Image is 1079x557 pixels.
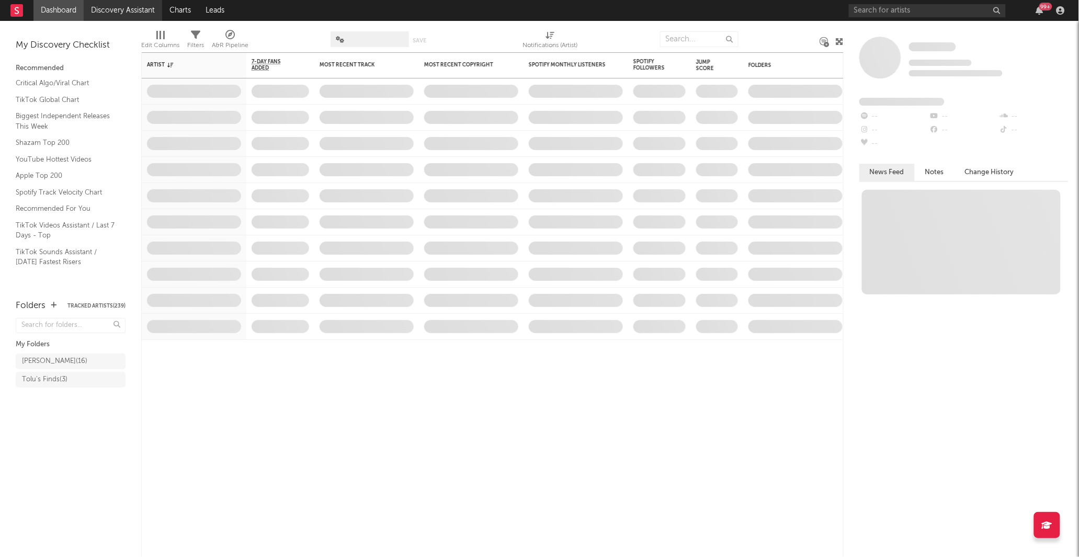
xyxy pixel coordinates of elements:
a: Biggest Independent Releases This Week [16,110,115,132]
div: Most Recent Copyright [424,62,503,68]
div: Filters [187,26,204,56]
div: Folders [748,62,827,69]
div: A&R Pipeline [212,26,248,56]
input: Search... [660,31,739,47]
div: 99 + [1039,3,1052,10]
a: Critical Algo/Viral Chart [16,77,115,89]
div: -- [999,110,1069,123]
a: [PERSON_NAME](16) [16,354,126,369]
span: 7-Day Fans Added [252,59,293,71]
a: Shazam Top 200 [16,137,115,149]
span: 0 fans last week [909,70,1003,76]
a: TikTok Videos Assistant / Last 7 Days - Top [16,220,115,241]
button: Notes [915,164,955,181]
div: -- [859,137,929,151]
div: A&R Pipeline [212,39,248,52]
input: Search for artists [849,4,1006,17]
div: -- [999,123,1069,137]
div: Filters [187,39,204,52]
div: -- [859,123,929,137]
button: Tracked Artists(239) [67,303,126,309]
a: Tolu's Finds(3) [16,372,126,388]
div: Most Recent Track [320,62,398,68]
button: 99+ [1036,6,1043,15]
div: Recommended [16,62,126,75]
div: Jump Score [696,59,722,72]
div: Tolu's Finds ( 3 ) [22,373,67,386]
a: TikTok Sounds Assistant / [DATE] Fastest Risers [16,246,115,268]
span: Fans Added by Platform [859,98,945,106]
a: TikTok Global Chart [16,94,115,106]
div: Folders [16,300,46,312]
div: Artist [147,62,225,68]
a: Some Artist [909,42,956,52]
div: Spotify Followers [633,59,670,71]
div: Spotify Monthly Listeners [529,62,607,68]
a: Recommended For You [16,203,115,214]
div: Edit Columns [141,26,179,56]
button: Save [413,38,426,43]
button: Change History [955,164,1025,181]
div: [PERSON_NAME] ( 16 ) [22,355,87,368]
div: Notifications (Artist) [523,39,578,52]
div: -- [859,110,929,123]
button: News Feed [859,164,915,181]
span: Some Artist [909,42,956,51]
div: Notifications (Artist) [523,26,578,56]
div: My Discovery Checklist [16,39,126,52]
div: Edit Columns [141,39,179,52]
a: Spotify Track Velocity Chart [16,187,115,198]
input: Search for folders... [16,318,126,333]
a: Apple Top 200 [16,170,115,181]
div: My Folders [16,338,126,351]
a: YouTube Hottest Videos [16,154,115,165]
div: -- [929,123,998,137]
div: -- [929,110,998,123]
span: Tracking Since: [DATE] [909,60,972,66]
